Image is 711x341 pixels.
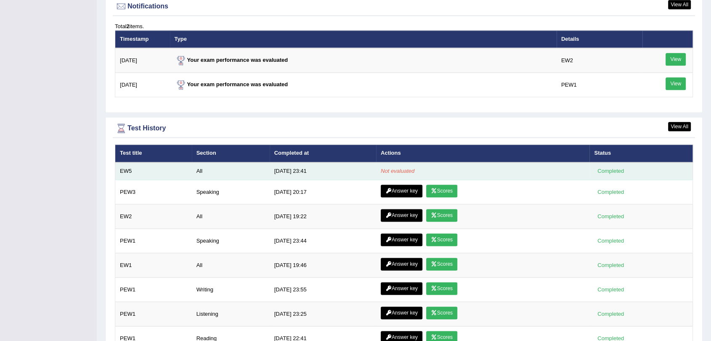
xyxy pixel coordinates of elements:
[381,307,422,319] a: Answer key
[192,253,270,278] td: All
[270,229,376,253] td: [DATE] 23:44
[115,302,192,326] td: PEW1
[115,122,693,135] div: Test History
[115,22,693,30] div: Total items.
[192,180,270,204] td: Speaking
[175,81,288,87] strong: Your exam performance was evaluated
[381,233,422,246] a: Answer key
[175,57,288,63] strong: Your exam performance was evaluated
[270,204,376,229] td: [DATE] 19:22
[115,180,192,204] td: PEW3
[426,209,457,222] a: Scores
[594,236,627,245] div: Completed
[192,204,270,229] td: All
[426,282,457,295] a: Scores
[115,73,170,97] td: [DATE]
[381,258,422,270] a: Answer key
[115,278,192,302] td: PEW1
[270,145,376,162] th: Completed at
[594,261,627,270] div: Completed
[557,30,642,48] th: Details
[666,77,686,90] a: View
[589,145,692,162] th: Status
[594,309,627,318] div: Completed
[594,285,627,294] div: Completed
[192,162,270,180] td: All
[270,180,376,204] td: [DATE] 20:17
[115,162,192,180] td: EW5
[557,73,642,97] td: PEW1
[381,168,414,174] em: Not evaluated
[115,145,192,162] th: Test title
[668,122,691,131] a: View All
[376,145,589,162] th: Actions
[115,253,192,278] td: EW1
[270,302,376,326] td: [DATE] 23:25
[126,23,129,29] b: 2
[270,162,376,180] td: [DATE] 23:41
[381,185,422,197] a: Answer key
[115,30,170,48] th: Timestamp
[270,253,376,278] td: [DATE] 19:46
[170,30,557,48] th: Type
[192,229,270,253] td: Speaking
[666,53,686,66] a: View
[557,48,642,73] td: EW2
[426,233,457,246] a: Scores
[115,48,170,73] td: [DATE]
[426,307,457,319] a: Scores
[594,167,627,175] div: Completed
[426,258,457,270] a: Scores
[426,185,457,197] a: Scores
[192,145,270,162] th: Section
[381,209,422,222] a: Answer key
[115,229,192,253] td: PEW1
[381,282,422,295] a: Answer key
[115,204,192,229] td: EW2
[192,302,270,326] td: Listening
[192,278,270,302] td: Writing
[270,278,376,302] td: [DATE] 23:55
[594,188,627,196] div: Completed
[594,212,627,221] div: Completed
